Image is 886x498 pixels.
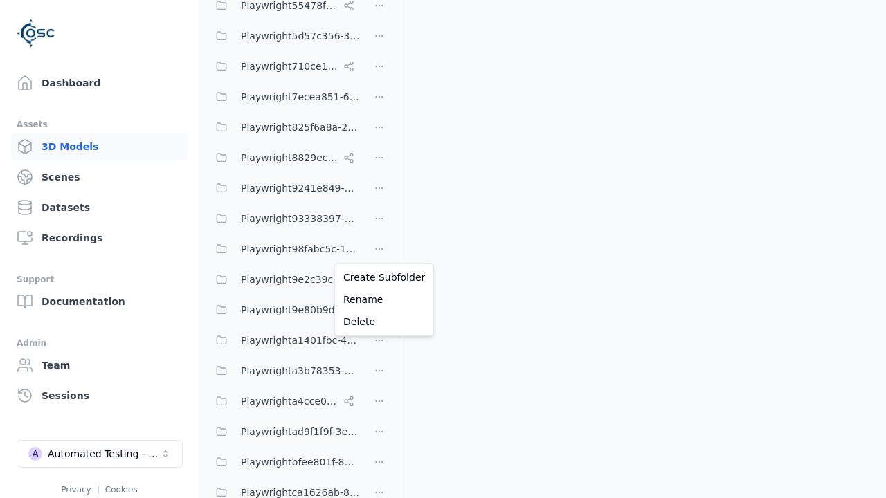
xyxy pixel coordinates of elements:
[338,288,431,311] a: Rename
[338,311,431,333] a: Delete
[338,266,431,288] a: Create Subfolder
